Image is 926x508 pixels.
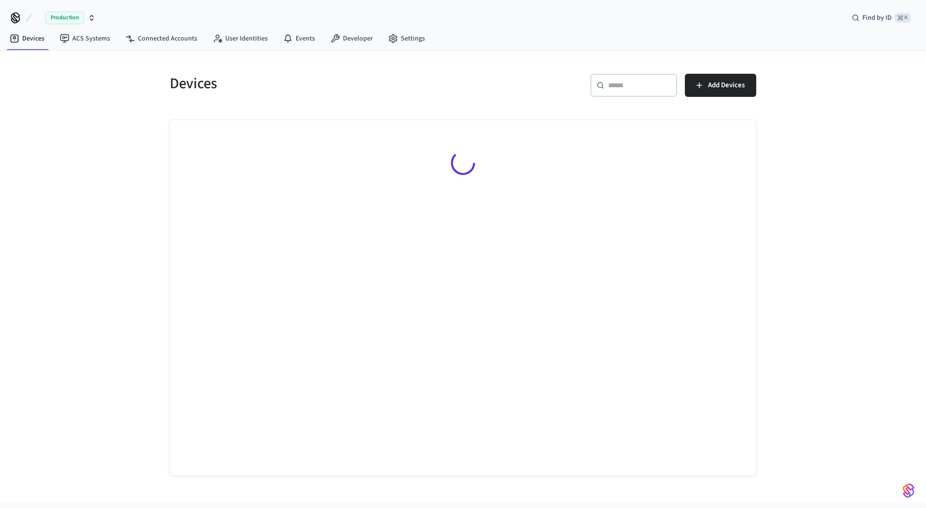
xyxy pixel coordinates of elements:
a: Settings [381,30,433,47]
span: Add Devices [708,79,745,92]
a: Connected Accounts [118,30,205,47]
span: Find by ID [862,13,892,23]
button: Add Devices [685,74,756,97]
div: Find by ID⌘ K [844,9,918,27]
a: Events [275,30,323,47]
a: User Identities [205,30,275,47]
a: Developer [323,30,381,47]
span: Production [45,12,84,24]
img: SeamLogoGradient.69752ec5.svg [903,483,914,498]
span: ⌘ K [895,13,911,23]
h5: Devices [170,74,457,94]
a: Devices [2,30,52,47]
a: ACS Systems [52,30,118,47]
